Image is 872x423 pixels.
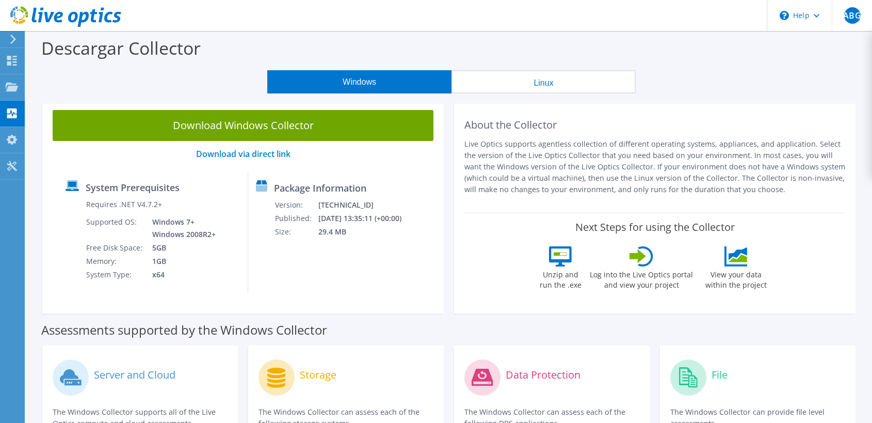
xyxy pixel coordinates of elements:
label: Data Protection [506,370,580,380]
label: Next Steps for using the Collector [575,221,735,233]
td: Windows 7+ Windows 2008R2+ [144,215,218,241]
td: Published: [274,212,318,225]
td: 29.4 MB [318,225,415,239]
label: System Prerequisites [86,182,180,193]
td: 5GB [144,241,218,255]
td: x64 [144,268,218,281]
a: Download Windows Collector [53,110,433,141]
span: ABG [844,7,861,24]
h2: About the Collector [464,119,845,131]
td: 1GB [144,255,218,268]
td: [DATE] 13:35:11 (+00:00) [318,212,415,225]
label: Assessments supported by the Windows Collector [41,325,327,335]
p: Live Optics supports agentless collection of different operating systems, appliances, and applica... [464,138,845,195]
label: View your data within the project [699,267,773,290]
label: Server and Cloud [94,370,175,380]
td: Free Disk Space: [86,241,144,255]
td: [TECHNICAL_ID] [318,198,415,212]
td: Supported OS: [86,215,144,241]
td: System Type: [86,268,144,281]
label: Package Information [274,183,366,193]
label: File [712,370,728,380]
button: Linux [451,70,636,93]
a: Download via direct link [196,148,290,160]
svg: \n [780,11,789,20]
label: Storage [300,370,336,380]
label: Unzip and run the .exe [537,267,584,290]
td: Memory: [86,255,144,268]
button: Windows [267,70,451,93]
td: Size: [274,225,318,239]
label: Descargar Collector [41,36,201,60]
label: Requires .NET V4.7.2+ [86,199,162,210]
td: Version: [274,198,318,212]
label: Log into the Live Optics portal and view your project [589,267,693,290]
